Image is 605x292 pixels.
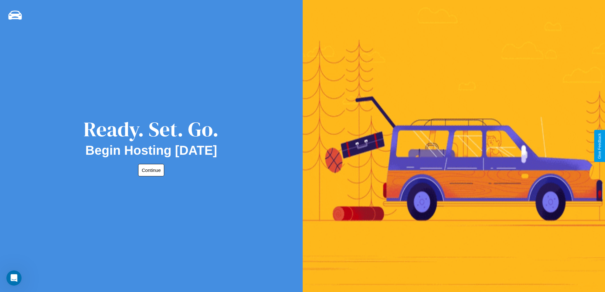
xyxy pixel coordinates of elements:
[138,164,164,176] button: Continue
[597,133,602,159] div: Give Feedback
[6,270,22,286] iframe: Intercom live chat
[85,143,217,158] h2: Begin Hosting [DATE]
[84,115,219,143] div: Ready. Set. Go.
